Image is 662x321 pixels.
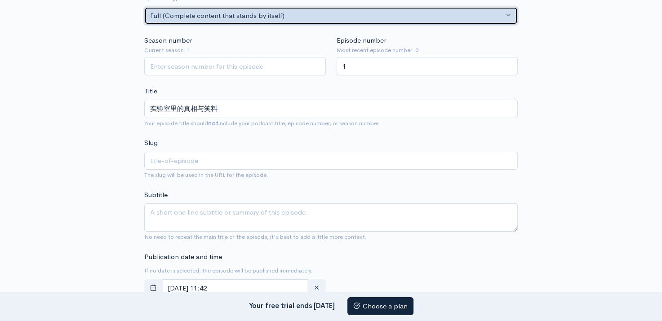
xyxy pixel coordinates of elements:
button: Full (Complete content that stands by itself) [144,7,518,25]
button: clear [307,279,326,298]
strong: not [208,119,218,127]
input: title-of-episode [144,152,518,170]
div: Full (Complete content that stands by itself) [150,11,504,21]
strong: Your free trial ends [DATE] [249,301,335,309]
small: Current season: 1 [144,46,326,55]
small: The slug will be used in the URL for the episode. [144,171,268,179]
small: Most recent episode number: 0 [337,46,518,55]
input: Enter season number for this episode [144,57,326,75]
small: If no date is selected, the episode will be published immediately. [144,267,313,274]
label: Title [144,86,157,97]
input: What is the episode's title? [144,100,518,118]
button: toggle [144,279,163,298]
input: Enter episode number [337,57,518,75]
label: Slug [144,138,158,148]
label: Subtitle [144,190,168,200]
label: Publication date and time [144,252,222,262]
small: Your episode title should include your podcast title, episode number, or season number. [144,119,381,127]
small: No need to repeat the main title of the episode, it's best to add a little more context. [144,233,367,241]
label: Season number [144,35,192,46]
a: Choose a plan [347,297,413,316]
label: Episode number [337,35,386,46]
